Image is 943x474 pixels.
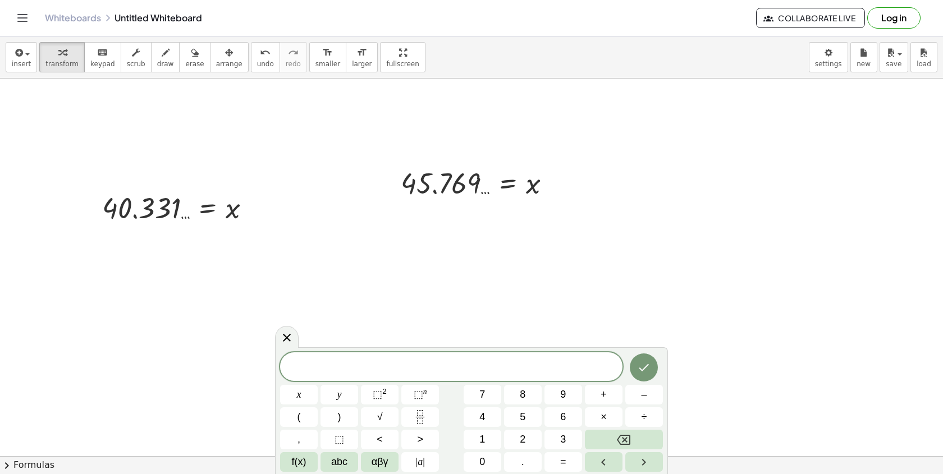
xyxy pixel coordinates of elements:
span: a [416,454,425,470]
button: fullscreen [380,42,425,72]
button: . [504,452,542,472]
button: Times [585,407,622,427]
span: smaller [315,60,340,68]
span: 9 [560,387,566,402]
button: 4 [464,407,501,427]
i: redo [288,46,299,59]
button: ( [280,407,318,427]
span: | [416,456,418,467]
span: f(x) [292,454,306,470]
span: undo [257,60,274,68]
button: 9 [544,385,582,404]
i: undo [260,46,271,59]
span: ⬚ [373,389,382,400]
button: save [880,42,908,72]
sup: n [423,387,427,395]
span: 4 [479,409,485,425]
button: 1 [464,430,501,449]
span: Collaborate Live [766,13,855,23]
button: load [910,42,937,72]
span: > [417,432,423,447]
button: Fraction [401,407,439,427]
button: settings [809,42,848,72]
span: √ [377,409,383,425]
span: erase [185,60,204,68]
button: keyboardkeypad [84,42,121,72]
span: , [297,432,300,447]
span: × [601,409,607,425]
button: Alphabet [321,452,358,472]
button: new [850,42,877,72]
span: = [560,454,566,470]
span: abc [331,454,347,470]
span: ⬚ [414,389,423,400]
span: save [886,60,901,68]
span: redo [286,60,301,68]
span: 7 [479,387,485,402]
i: format_size [356,46,367,59]
span: + [601,387,607,402]
span: load [917,60,931,68]
button: Functions [280,452,318,472]
button: Divide [625,407,663,427]
span: y [337,387,342,402]
button: format_sizesmaller [309,42,346,72]
span: settings [815,60,842,68]
span: – [641,387,647,402]
button: 3 [544,430,582,449]
span: 2 [520,432,525,447]
button: Square root [361,407,399,427]
span: transform [45,60,79,68]
span: x [297,387,301,402]
button: x [280,385,318,404]
button: insert [6,42,37,72]
span: arrange [216,60,242,68]
button: format_sizelarger [346,42,378,72]
span: draw [157,60,174,68]
i: format_size [322,46,333,59]
span: < [377,432,383,447]
button: Squared [361,385,399,404]
button: 8 [504,385,542,404]
button: Absolute value [401,452,439,472]
span: . [521,454,524,470]
a: Whiteboards [45,12,101,24]
button: ) [321,407,358,427]
button: Greater than [401,430,439,449]
span: 5 [520,409,525,425]
span: 0 [479,454,485,470]
span: 6 [560,409,566,425]
button: erase [179,42,210,72]
span: larger [352,60,372,68]
button: 7 [464,385,501,404]
button: Greek alphabet [361,452,399,472]
button: Less than [361,430,399,449]
button: Backspace [585,430,663,449]
button: y [321,385,358,404]
button: undoundo [251,42,280,72]
span: 1 [479,432,485,447]
button: Log in [867,7,921,29]
button: 6 [544,407,582,427]
span: ( [297,409,301,425]
button: transform [39,42,85,72]
button: Collaborate Live [756,8,865,28]
button: Right arrow [625,452,663,472]
button: Left arrow [585,452,622,472]
span: fullscreen [386,60,419,68]
span: new [857,60,871,68]
button: 0 [464,452,501,472]
span: | [423,456,425,467]
span: ) [338,409,341,425]
button: arrange [210,42,249,72]
i: keyboard [97,46,108,59]
button: Superscript [401,385,439,404]
span: scrub [127,60,145,68]
sup: 2 [382,387,387,395]
span: αβγ [372,454,388,470]
button: Done [630,353,658,381]
button: 2 [504,430,542,449]
span: ÷ [642,409,647,425]
button: Equals [544,452,582,472]
button: Minus [625,385,663,404]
